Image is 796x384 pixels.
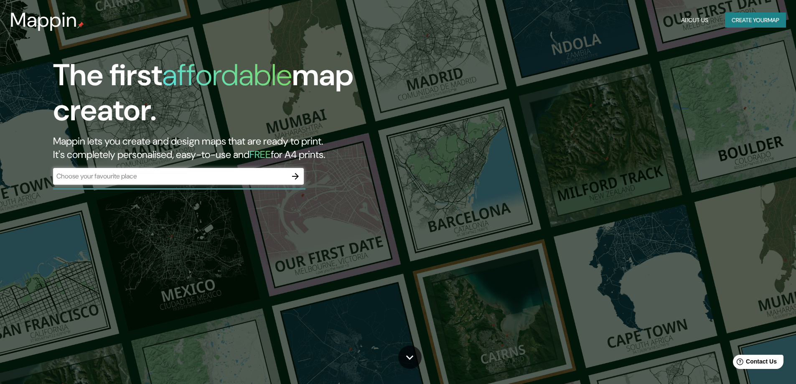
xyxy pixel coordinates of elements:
button: About Us [678,13,712,28]
button: Create yourmap [725,13,786,28]
iframe: Help widget launcher [722,351,787,375]
h2: Mappin lets you create and design maps that are ready to print. It's completely personalised, eas... [53,135,451,161]
h1: affordable [162,56,292,94]
h3: Mappin [10,8,77,32]
h5: FREE [249,148,271,161]
img: mappin-pin [77,22,84,28]
h1: The first map creator. [53,58,451,135]
input: Choose your favourite place [53,171,287,181]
